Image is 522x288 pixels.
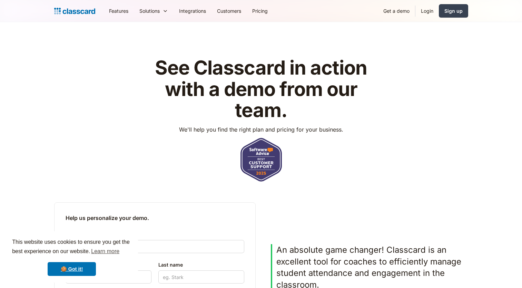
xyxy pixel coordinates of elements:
a: dismiss cookie message [48,262,96,276]
a: Login [415,3,439,19]
h2: Help us personalize your demo. [66,214,244,222]
div: Solutions [139,7,160,15]
a: Integrations [174,3,211,19]
a: Get a demo [378,3,415,19]
div: Solutions [134,3,174,19]
a: Customers [211,3,247,19]
label: Last name [158,261,244,269]
span: This website uses cookies to ensure you get the best experience on our website. [12,238,131,257]
a: Features [104,3,134,19]
p: We'll help you find the right plan and pricing for your business. [179,125,343,134]
label: Work email [66,230,244,239]
a: Sign up [439,4,468,18]
strong: See Classcard in action with a demo from our team. [155,56,367,122]
a: Logo [54,6,95,16]
a: Pricing [247,3,273,19]
div: Sign up [444,7,463,15]
a: learn more about cookies [90,246,120,257]
input: eg. Stark [158,270,244,284]
input: eg. tony@starkindustries.com [66,240,244,253]
div: cookieconsent [6,231,138,282]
